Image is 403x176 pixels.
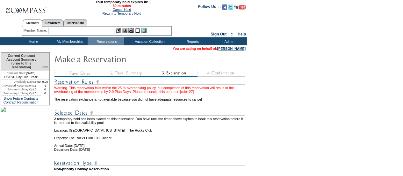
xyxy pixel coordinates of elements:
a: Return to Temporary Hold [103,11,141,15]
a: Sign Out [211,32,227,36]
img: subTtlResRules.gif [54,78,245,86]
td: Departure Date: [DATE] [54,148,246,151]
img: Subscribe to our YouTube Channel [234,5,246,10]
span: Renewal Date: [6,71,26,75]
td: Reservations [88,37,124,45]
img: View [122,28,127,33]
img: b_edit.gif [116,28,121,33]
td: 30 Day Plus - Peak [1,75,41,80]
img: step1_state3.gif [54,70,102,77]
td: 0 [35,91,41,95]
td: My Memberships [51,37,88,45]
span: :: [231,32,234,36]
a: Contract Reconciliation [4,100,39,104]
img: step4_state1.gif [198,70,245,77]
td: A temporary hold has been placed on this reservation. You have until the timer above expires to b... [54,117,246,125]
td: Advanced Reservations: [1,84,35,88]
a: Residences [42,19,63,26]
a: Reservations [63,19,87,26]
img: Compass Home [5,1,47,14]
td: Follow Us :: [198,4,221,11]
img: Make Reservation [54,52,182,65]
td: -1 [41,84,49,88]
img: Follow us on Twitter [228,4,233,10]
img: step2_state3.gif [102,70,150,77]
td: Vacation Collection [124,37,174,45]
img: step3_state2.gif [150,70,198,77]
td: 5.00 [35,80,41,84]
td: Available Days: [1,80,35,84]
a: Become our fan on Facebook [222,6,227,10]
a: Show Future Contracts [4,96,38,100]
a: Follow us on Twitter [228,6,233,10]
td: Secondary Holiday Opt: [1,91,35,95]
img: Reservation Type [54,159,245,167]
td: The reservation exchange is not available because you did not have adequate resources to cancel [54,94,246,101]
td: Location: [GEOGRAPHIC_DATA], [US_STATE] - The Rocks Club [54,125,246,132]
td: 0 [35,88,41,91]
img: Reservations [135,28,140,33]
a: [PERSON_NAME] [217,47,246,50]
a: Subscribe to our YouTube Channel [234,6,246,10]
div: Warning. This reservation falls within the 25 % overbooking policy, but completion of this reserv... [54,86,246,94]
td: 0 [41,88,49,91]
td: Arrival Date: [DATE] [54,140,246,148]
span: You are acting on behalf of: [173,47,246,50]
span: 30 minutes [50,4,193,8]
td: [DATE] [1,71,41,75]
img: Impersonate [128,28,134,33]
span: Disc. [42,65,49,69]
a: Cancel Hold [112,8,131,11]
a: Help [238,32,246,36]
td: 0 [41,91,49,95]
span: Level: [4,75,12,79]
td: Current Contract Account Summary (prior to this reservation) [1,53,41,71]
td: Reports [174,37,210,45]
td: Primary Holiday Opt: [1,88,35,91]
img: RDM-Risco.jpg [1,107,6,112]
a: Members [23,19,42,27]
img: b_calculator.gif [141,28,147,33]
img: Become our fan on Facebook [222,4,227,10]
td: 1 [35,84,41,88]
td: Home [14,37,51,45]
img: Reservation Dates [54,109,245,117]
td: Property: The Rocks Club 108 Casper [54,132,246,140]
td: Admin [210,37,247,45]
td: Non-priority Holiday Reservation [54,167,246,171]
div: Member Name: [24,28,48,33]
td: 0.00 [41,80,49,84]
